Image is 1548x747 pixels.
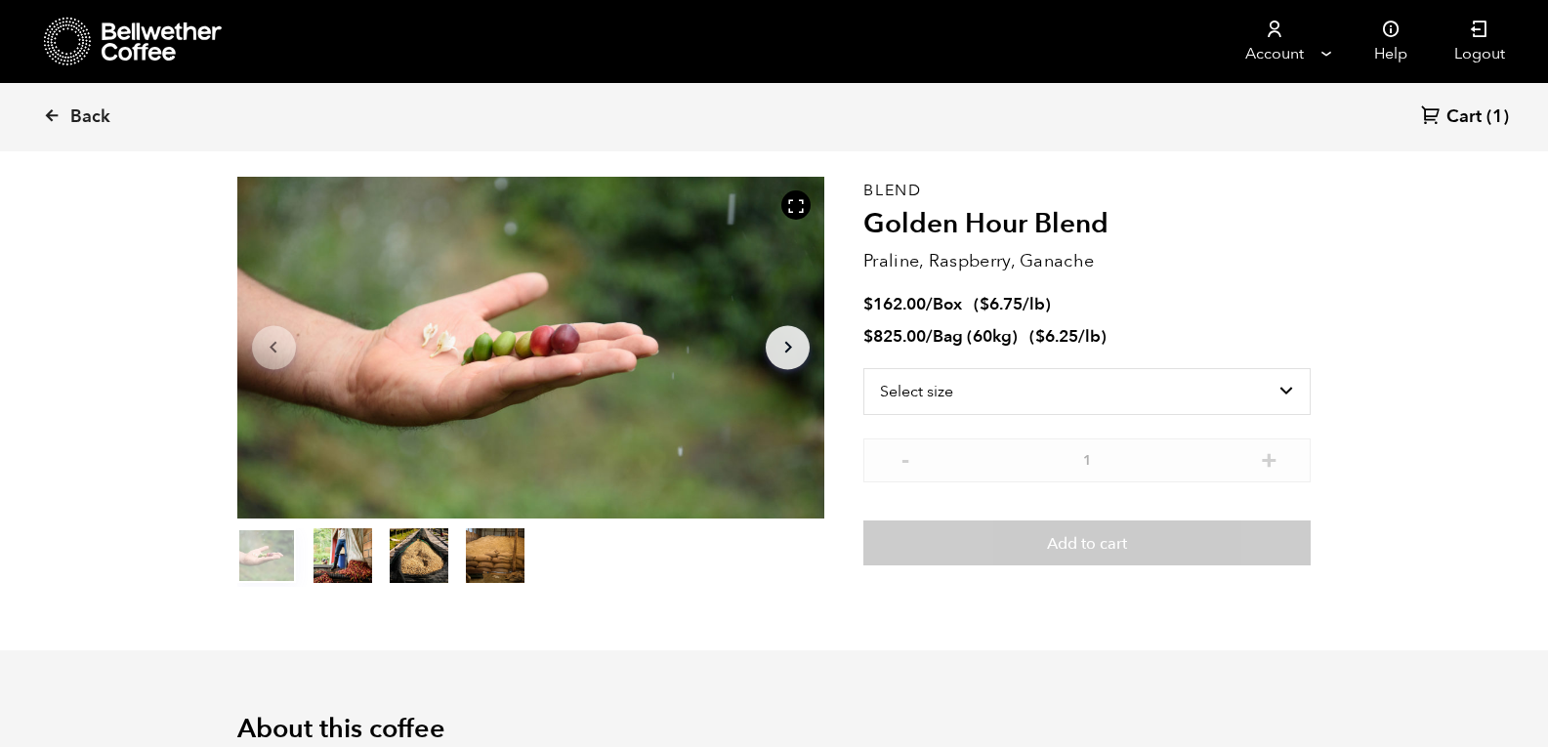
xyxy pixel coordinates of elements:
[863,248,1311,274] p: Praline, Raspberry, Ganache
[933,325,1018,348] span: Bag (60kg)
[933,293,962,315] span: Box
[974,293,1051,315] span: ( )
[1078,325,1101,348] span: /lb
[70,105,110,129] span: Back
[926,325,933,348] span: /
[1446,105,1482,129] span: Cart
[863,208,1311,241] h2: Golden Hour Blend
[863,325,926,348] bdi: 825.00
[980,293,1023,315] bdi: 6.75
[863,325,873,348] span: $
[863,520,1311,565] button: Add to cart
[1486,105,1509,129] span: (1)
[980,293,989,315] span: $
[863,293,926,315] bdi: 162.00
[863,293,873,315] span: $
[1023,293,1045,315] span: /lb
[1035,325,1045,348] span: $
[1257,448,1281,468] button: +
[926,293,933,315] span: /
[237,714,1312,745] h2: About this coffee
[893,448,917,468] button: -
[1029,325,1107,348] span: ( )
[1035,325,1078,348] bdi: 6.25
[1421,104,1509,131] a: Cart (1)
